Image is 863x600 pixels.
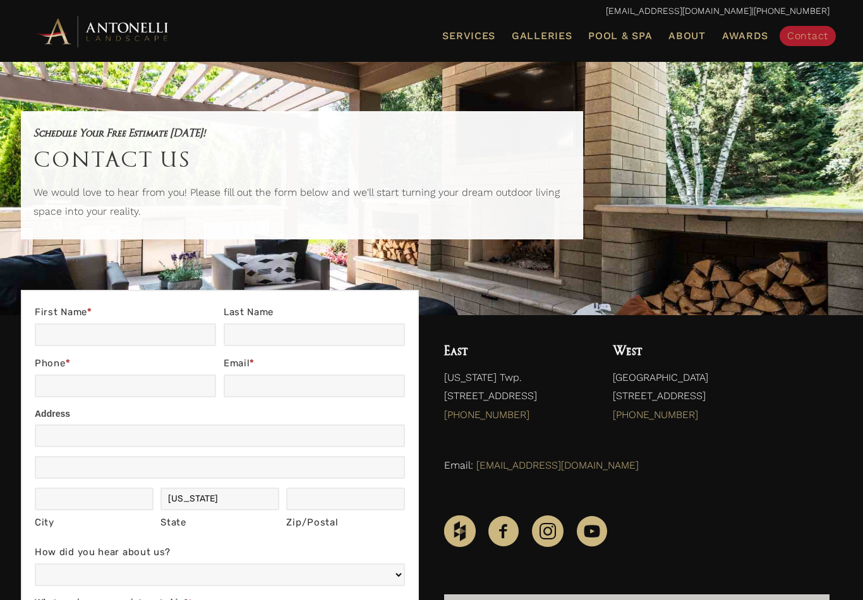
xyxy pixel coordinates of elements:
[663,28,711,44] a: About
[33,124,570,141] h5: Schedule Your Free Estimate [DATE]!
[606,6,752,16] a: [EMAIL_ADDRESS][DOMAIN_NAME]
[160,488,279,510] input: Michigan
[442,31,495,41] span: Services
[717,28,773,44] a: Awards
[668,31,706,41] span: About
[35,355,216,375] label: Phone
[33,141,570,177] h1: Contact Us
[33,14,172,49] img: Antonelli Horizontal Logo
[583,28,657,44] a: Pool & Spa
[512,30,572,42] span: Galleries
[613,409,698,421] a: [PHONE_NUMBER]
[754,6,830,16] a: [PHONE_NUMBER]
[35,304,216,323] label: First Name
[160,514,279,532] div: State
[780,26,836,46] a: Contact
[613,340,830,362] h4: West
[444,515,476,547] img: Houzz
[507,28,577,44] a: Galleries
[444,340,588,362] h4: East
[35,544,405,563] label: How did you hear about us?
[444,409,529,421] a: [PHONE_NUMBER]
[787,30,828,42] span: Contact
[444,368,588,431] p: [US_STATE] Twp. [STREET_ADDRESS]
[444,459,473,471] span: Email:
[613,368,830,431] p: [GEOGRAPHIC_DATA] [STREET_ADDRESS]
[437,28,500,44] a: Services
[33,3,830,20] p: |
[33,183,570,227] p: We would love to hear from you! Please fill out the form below and we'll start turning your dream...
[722,30,768,42] span: Awards
[476,459,639,471] a: [EMAIL_ADDRESS][DOMAIN_NAME]
[224,355,405,375] label: Email
[224,304,405,323] label: Last Name
[35,514,154,532] div: City
[588,30,652,42] span: Pool & Spa
[35,406,405,424] div: Address
[286,514,405,532] div: Zip/Postal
